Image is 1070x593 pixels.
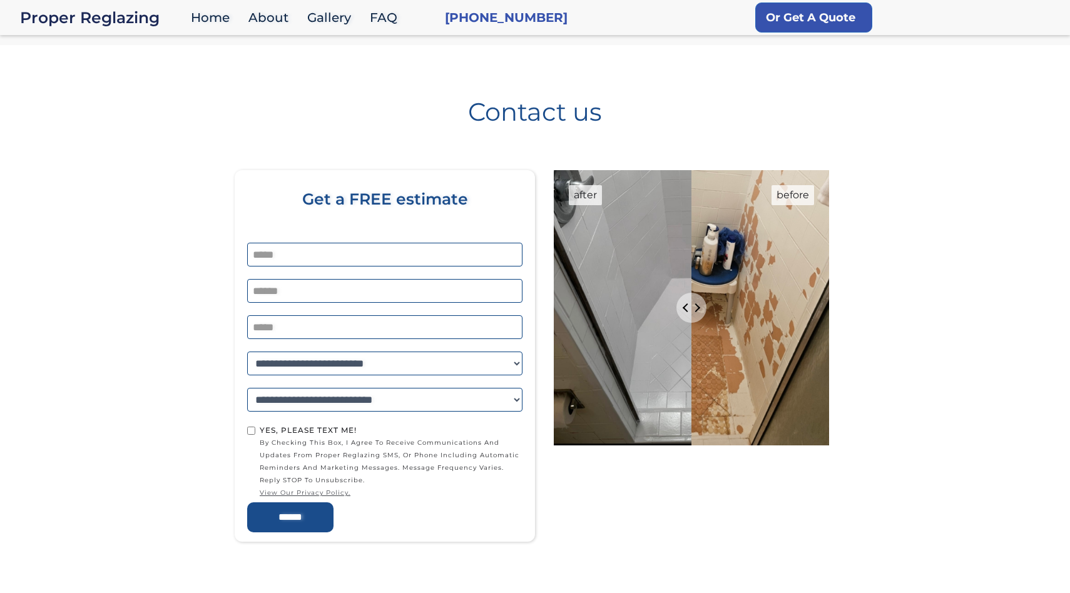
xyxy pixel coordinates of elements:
a: Home [185,4,242,31]
a: [PHONE_NUMBER] [445,9,568,26]
a: Or Get A Quote [755,3,872,33]
h1: Contact us [19,89,1051,124]
input: Yes, Please text me!by checking this box, I agree to receive communications and updates from Prop... [247,427,255,435]
div: Get a FREE estimate [247,190,522,243]
a: Proper Reglazing [20,9,185,26]
a: view our privacy policy. [260,487,522,499]
div: Yes, Please text me! [260,424,522,437]
span: by checking this box, I agree to receive communications and updates from Proper Reglazing SMS, or... [260,437,522,499]
a: FAQ [364,4,410,31]
a: Gallery [301,4,364,31]
form: Home Form Seattle [241,190,529,532]
a: About [242,4,301,31]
